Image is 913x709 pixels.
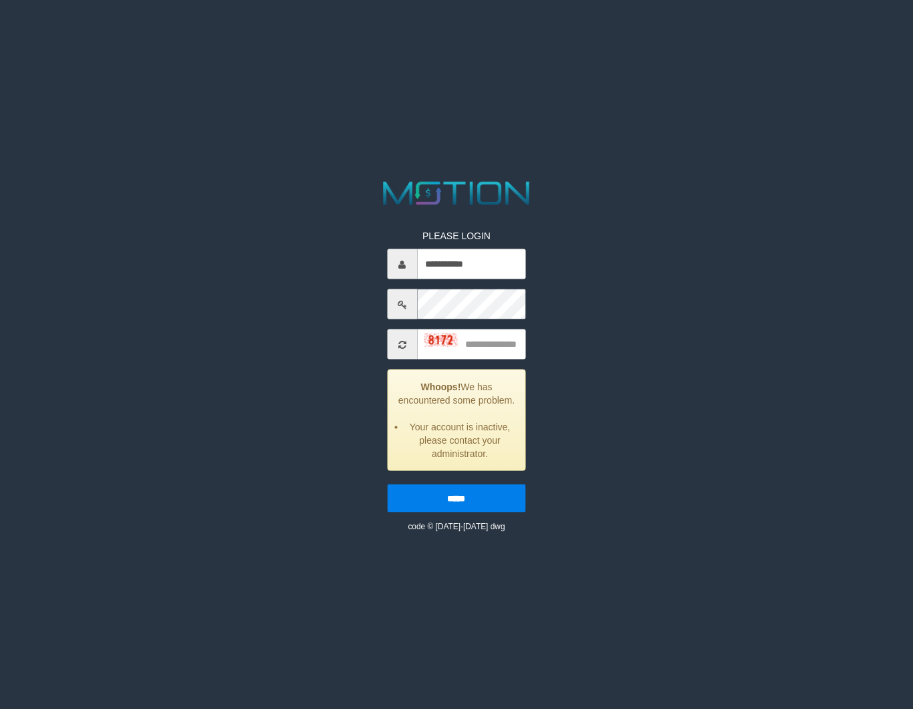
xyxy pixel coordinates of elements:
[420,382,461,392] strong: Whoops!
[387,229,526,243] p: PLEASE LOGIN
[424,333,457,347] img: captcha
[387,370,526,471] div: We has encountered some problem.
[376,178,536,209] img: MOTION_logo.png
[404,420,515,460] li: Your account is inactive, please contact your administrator.
[408,522,505,531] small: code © [DATE]-[DATE] dwg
